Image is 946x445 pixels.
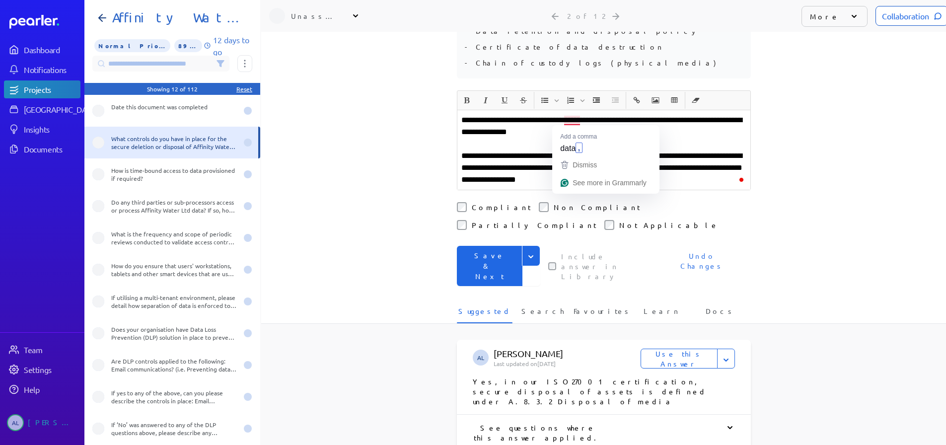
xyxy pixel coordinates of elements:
[111,262,237,278] div: How do you ensure that users' workstations, tablets and other smart devices that are used for pro...
[4,341,80,359] a: Team
[587,92,605,109] span: Increase Indent
[28,414,77,431] div: [PERSON_NAME]
[24,84,79,94] div: Projects
[465,23,716,71] pre: - Data retention and disposal policy - Certificate of data destruction - Chain of custody logs (p...
[536,92,553,109] button: Insert Unordered List
[473,423,735,443] div: See questions where this answer applied.
[4,410,80,435] a: AL[PERSON_NAME]
[4,140,80,158] a: Documents
[641,349,718,369] button: Use this Answer
[810,11,839,21] p: More
[606,92,624,109] span: Decrease Indent
[457,246,522,286] button: Save & Next
[111,294,237,309] div: If utilising a multi-tenant environment, please detail how separation of data is enforced to ensu...
[665,251,739,281] span: Undo Changes
[521,306,564,322] span: Search
[522,246,540,266] button: Expand
[24,124,79,134] div: Insights
[666,92,683,109] button: Insert table
[174,39,202,52] span: 89% of Questions Completed
[588,92,605,109] button: Increase Indent
[496,92,513,109] button: Underline
[4,100,80,118] a: [GEOGRAPHIC_DATA]
[706,306,735,322] span: Docs
[111,230,237,246] div: What is the frequency and scope of periodic reviews conducted to validate access control configur...
[561,251,646,281] label: This checkbox controls whether your answer will be included in the Answer Library for future use
[562,92,586,109] span: Insert Ordered List
[108,10,244,26] h1: Affinity Water - 3rd Party Supplier IS Questionnaire
[473,350,489,366] span: Ashley Lock
[494,360,641,368] p: Last updated on [DATE]
[574,306,632,322] span: Favourites
[4,41,80,59] a: Dashboard
[24,104,98,114] div: [GEOGRAPHIC_DATA]
[4,80,80,98] a: Projects
[24,144,79,154] div: Documents
[94,39,170,52] span: Priority
[458,92,476,109] span: Bold
[472,202,531,212] label: Compliant
[4,380,80,398] a: Help
[619,220,719,230] label: Not Applicable
[24,365,79,374] div: Settings
[514,92,532,109] span: Strike through
[236,85,252,93] div: Reset
[458,92,475,109] button: Bold
[213,34,252,58] p: 12 days to go
[647,92,664,109] span: Insert Image
[494,348,641,360] p: [PERSON_NAME]
[567,11,605,20] div: 2 of 12
[554,202,640,212] label: Non Compliant
[9,15,80,29] a: Dashboard
[111,389,237,405] div: If yes to any of the above, can you please describe the controls in place: Email communications? ...
[4,361,80,378] a: Settings
[111,166,237,182] div: How is time-bound access to data provisioned if required?
[458,306,511,322] span: Suggested
[644,306,680,322] span: Learn
[111,357,237,373] div: Are DLP controls applied to the following: Email communications? (i.e. Preventing data from being...
[111,198,237,214] div: Do any third parties or sub-processors access or process Affinity Water Ltd data? If so, how are ...
[111,103,237,119] div: Date this document was completed
[562,92,579,109] button: Insert Ordered List
[515,92,532,109] button: Strike through
[24,384,79,394] div: Help
[473,376,735,406] p: Yes, in our ISO27001 certification, secure disposal of assets is defined under A.8.3.2 Disposal o...
[291,11,341,21] div: Unassigned
[4,61,80,78] a: Notifications
[24,345,79,355] div: Team
[496,92,513,109] span: Underline
[4,120,80,138] a: Insights
[7,414,24,431] span: Ashley Lock
[665,92,683,109] span: Insert table
[647,92,664,109] button: Insert Image
[687,92,704,109] button: Clear Formatting
[717,349,735,369] button: Expand
[111,325,237,341] div: Does your organisation have Data Loss Prevention (DLP) solution in place to prevent unauthorised ...
[472,220,596,230] label: Partially Compliant
[548,262,556,270] input: This checkbox controls whether your answer will be included in the Answer Library for future use
[24,45,79,55] div: Dashboard
[654,246,751,286] button: Undo Changes
[536,92,561,109] span: Insert Unordered List
[111,135,237,150] div: What controls do you have in place for the secure deletion or disposal of Affinity Water Ltd data...
[147,85,198,93] div: Showing 12 of 112
[457,110,750,190] div: To enrich screen reader interactions, please activate Accessibility in Grammarly extension settings
[628,92,645,109] button: Insert link
[24,65,79,74] div: Notifications
[111,421,237,437] div: If ‘No’ was answered to any of the DLP questions above, please describe any compensating controls...
[477,92,494,109] button: Italic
